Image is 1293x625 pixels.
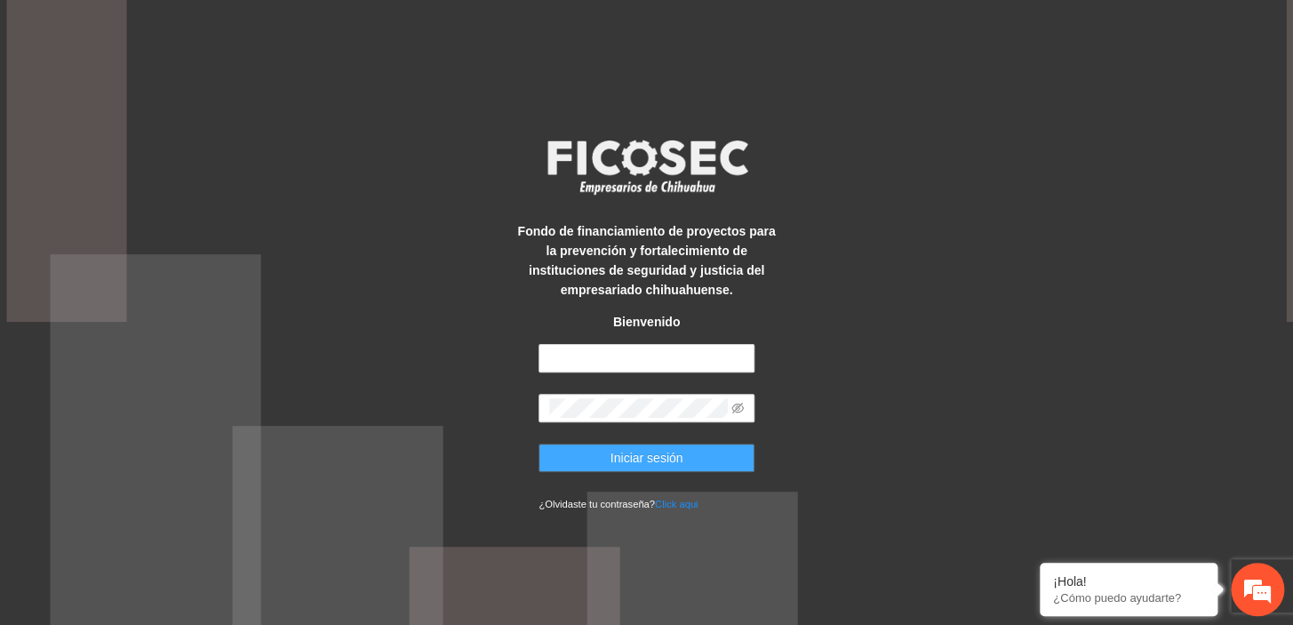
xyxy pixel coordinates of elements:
[539,499,698,509] small: ¿Olvidaste tu contraseña?
[1053,574,1204,589] div: ¡Hola!
[539,444,754,472] button: Iniciar sesión
[92,91,299,114] div: Chatee con nosotros ahora
[9,428,339,490] textarea: Escriba su mensaje y pulse “Intro”
[613,315,680,329] strong: Bienvenido
[731,402,744,414] span: eye-invisible
[103,208,245,388] span: Estamos en línea.
[536,134,758,200] img: logo
[291,9,334,52] div: Minimizar ventana de chat en vivo
[1053,591,1204,605] p: ¿Cómo puedo ayudarte?
[517,224,775,297] strong: Fondo de financiamiento de proyectos para la prevención y fortalecimiento de instituciones de seg...
[655,499,698,509] a: Click aqui
[611,448,683,468] span: Iniciar sesión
